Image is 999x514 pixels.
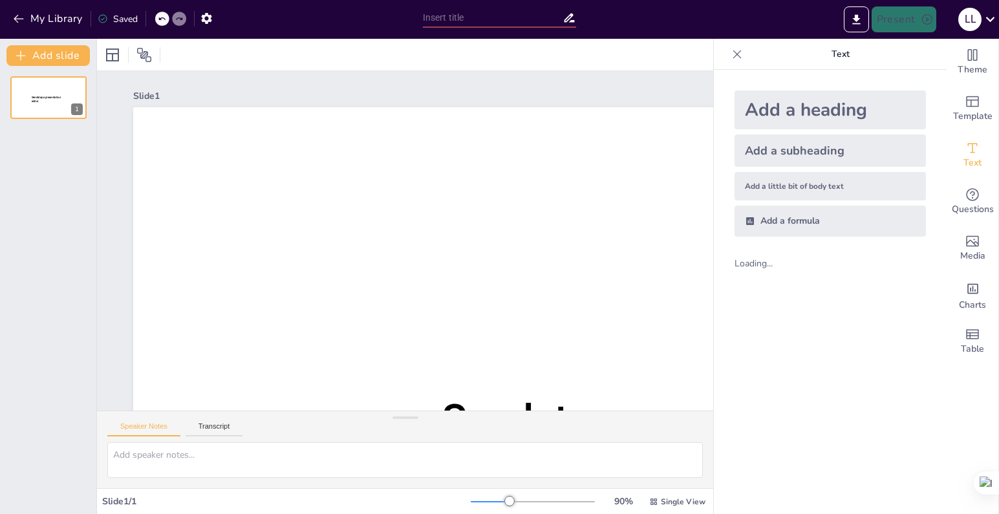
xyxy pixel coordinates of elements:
div: Get real-time input from your audience [947,178,998,225]
div: 1 [71,103,83,115]
span: Text [963,156,982,170]
button: Speaker Notes [107,422,180,436]
div: Add a subheading [735,134,926,167]
button: Add slide [6,45,90,66]
span: Theme [958,63,987,77]
div: Slide 1 / 1 [102,495,471,508]
div: Add a little bit of body text [735,172,926,200]
div: Loading... [735,257,795,270]
span: Questions [952,202,994,217]
div: Add images, graphics, shapes or video [947,225,998,272]
span: Position [136,47,152,63]
input: Insert title [423,8,563,27]
div: L L [958,8,982,31]
span: Template [953,109,993,123]
span: Table [961,342,984,356]
span: Sendsteps presentation editor [442,396,873,500]
button: Transcript [186,422,243,436]
div: Sendsteps presentation editor1 [10,76,87,119]
button: Export to PowerPoint [844,6,869,32]
div: Add charts and graphs [947,272,998,318]
div: Add ready made slides [947,85,998,132]
div: Add a table [947,318,998,365]
button: Present [872,6,936,32]
span: Single View [661,497,705,507]
button: My Library [10,8,88,29]
div: Add a heading [735,91,926,129]
div: Layout [102,45,123,65]
button: L L [958,6,982,32]
span: Sendsteps presentation editor [32,96,61,103]
span: Media [960,249,985,263]
p: Text [747,39,934,70]
div: 90 % [608,495,639,508]
div: Add text boxes [947,132,998,178]
div: Saved [98,13,138,25]
span: Charts [959,298,986,312]
div: Add a formula [735,206,926,237]
div: Change the overall theme [947,39,998,85]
